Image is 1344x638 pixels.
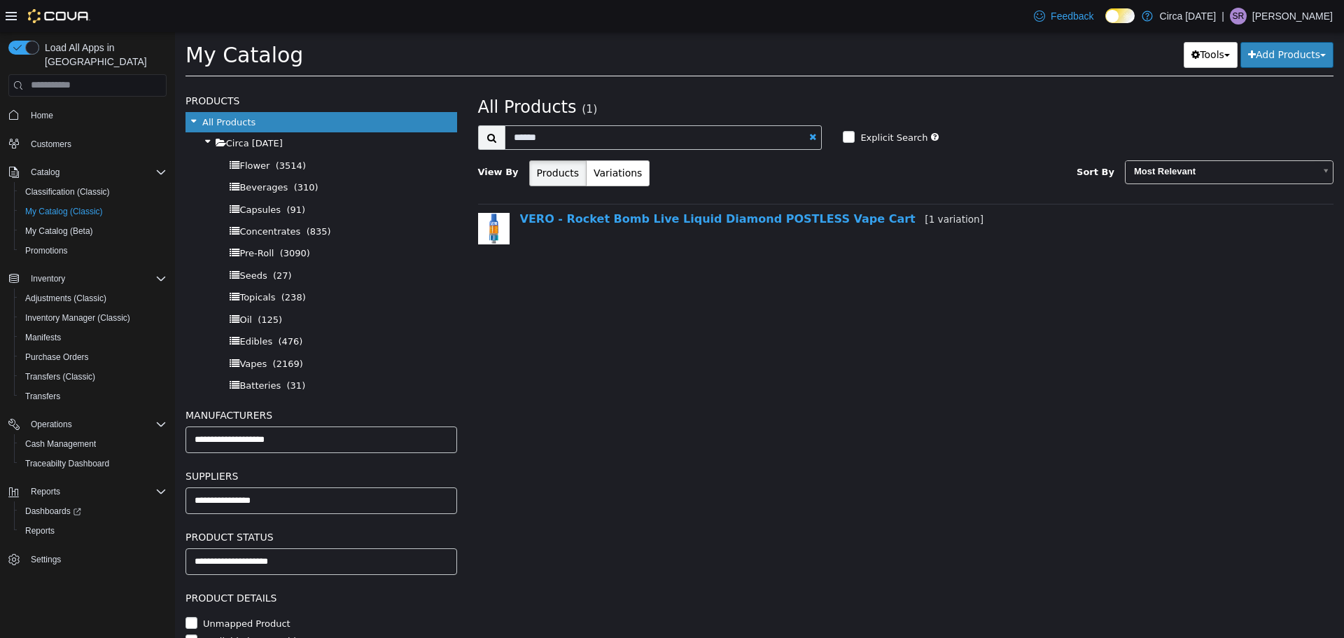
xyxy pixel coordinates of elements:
[14,241,172,261] button: Promotions
[20,223,99,240] a: My Catalog (Beta)
[25,483,167,500] span: Reports
[1009,10,1063,36] button: Tools
[14,308,172,328] button: Inventory Manager (Classic)
[20,455,115,472] a: Traceabilty Dashboard
[31,486,60,497] span: Reports
[20,368,167,385] span: Transfers (Classic)
[101,128,131,139] span: (3514)
[98,326,128,337] span: (2169)
[951,129,1140,151] span: Most Relevant
[20,388,66,405] a: Transfers
[1051,9,1093,23] span: Feedback
[1105,23,1106,24] span: Dark Mode
[3,105,172,125] button: Home
[20,310,136,326] a: Inventory Manager (Classic)
[20,290,112,307] a: Adjustments (Classic)
[25,312,130,324] span: Inventory Manager (Classic)
[20,203,108,220] a: My Catalog (Classic)
[25,135,167,153] span: Customers
[25,391,60,402] span: Transfers
[950,128,1158,152] a: Most Relevant
[14,367,172,387] button: Transfers (Classic)
[83,282,107,293] span: (125)
[14,328,172,347] button: Manifests
[111,172,130,183] span: (91)
[105,216,135,226] span: (3090)
[25,164,167,181] span: Catalog
[20,310,167,326] span: Inventory Manager (Classic)
[64,150,113,160] span: Beverages
[20,349,94,366] a: Purchase Orders
[1252,8,1333,25] p: [PERSON_NAME]
[31,554,61,565] span: Settings
[3,162,172,182] button: Catalog
[31,110,53,121] span: Home
[10,497,282,513] h5: Product Status
[14,202,172,221] button: My Catalog (Classic)
[20,203,167,220] span: My Catalog (Classic)
[20,183,115,200] a: Classification (Classic)
[27,85,80,95] span: All Products
[64,172,106,183] span: Capsules
[20,183,167,200] span: Classification (Classic)
[25,416,167,433] span: Operations
[3,549,172,569] button: Settings
[132,194,156,204] span: (835)
[14,387,172,406] button: Transfers
[51,106,108,116] span: Circa [DATE]
[25,106,167,124] span: Home
[20,329,66,346] a: Manifests
[25,226,93,237] span: My Catalog (Beta)
[1028,2,1099,30] a: Feedback
[902,134,939,145] span: Sort By
[20,455,167,472] span: Traceabilty Dashboard
[14,289,172,308] button: Adjustments (Classic)
[25,164,65,181] button: Catalog
[14,501,172,521] a: Dashboards
[20,503,87,520] a: Dashboards
[25,550,167,568] span: Settings
[407,71,422,83] small: (1)
[20,522,60,539] a: Reports
[106,260,131,270] span: (238)
[31,139,71,150] span: Customers
[20,349,167,366] span: Purchase Orders
[25,551,66,568] a: Settings
[8,99,167,606] nav: Complex example
[10,436,282,452] h5: Suppliers
[3,134,172,154] button: Customers
[14,182,172,202] button: Classification (Classic)
[20,436,101,452] a: Cash Management
[20,503,167,520] span: Dashboards
[64,194,125,204] span: Concentrates
[25,186,110,197] span: Classification (Classic)
[25,458,109,469] span: Traceabilty Dashboard
[20,242,73,259] a: Promotions
[3,482,172,501] button: Reports
[31,167,59,178] span: Catalog
[28,9,90,23] img: Cova
[31,419,72,430] span: Operations
[1233,8,1245,25] span: SR
[25,293,106,304] span: Adjustments (Classic)
[25,371,95,382] span: Transfers (Classic)
[25,416,78,433] button: Operations
[119,150,143,160] span: (310)
[25,136,77,153] a: Customers
[3,269,172,289] button: Inventory
[25,206,103,217] span: My Catalog (Classic)
[24,585,115,599] label: Unmapped Product
[14,454,172,473] button: Traceabilty Dashboard
[20,388,167,405] span: Transfers
[64,216,99,226] span: Pre-Roll
[20,329,167,346] span: Manifests
[303,181,335,212] img: 150
[10,557,282,574] h5: Product Details
[98,238,117,249] span: (27)
[25,506,81,517] span: Dashboards
[411,128,475,154] button: Variations
[25,107,59,124] a: Home
[1230,8,1247,25] div: Sydney Robson
[25,483,66,500] button: Reports
[25,270,167,287] span: Inventory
